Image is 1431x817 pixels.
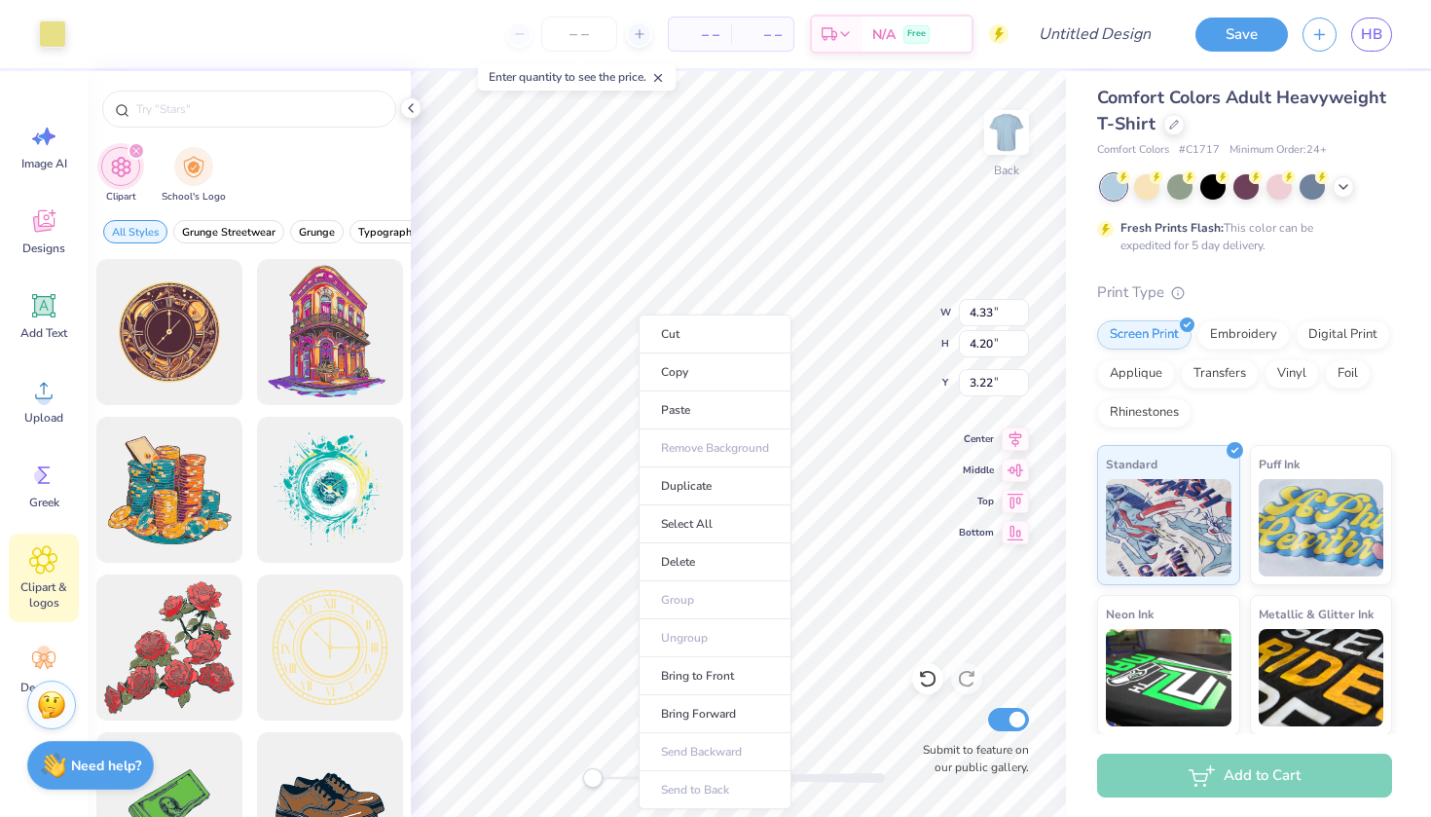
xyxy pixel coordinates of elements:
[1259,454,1300,474] span: Puff Ink
[1296,320,1390,350] div: Digital Print
[959,525,994,540] span: Bottom
[639,353,791,391] li: Copy
[20,680,67,695] span: Decorate
[358,225,418,240] span: Typography
[583,768,603,788] div: Accessibility label
[639,695,791,733] li: Bring Forward
[134,99,384,119] input: Try "Stars"
[1106,479,1231,576] img: Standard
[541,17,617,52] input: – –
[994,162,1019,179] div: Back
[1197,320,1290,350] div: Embroidery
[22,241,65,256] span: Designs
[639,543,791,581] li: Delete
[1023,15,1166,54] input: Untitled Design
[639,391,791,429] li: Paste
[71,757,141,775] strong: Need help?
[1097,398,1192,427] div: Rhinestones
[1325,359,1371,389] div: Foil
[1106,629,1231,726] img: Neon Ink
[639,467,791,505] li: Duplicate
[872,24,896,45] span: N/A
[1097,142,1169,159] span: Comfort Colors
[743,24,782,45] span: – –
[1229,142,1327,159] span: Minimum Order: 24 +
[639,315,791,353] li: Cut
[987,113,1026,152] img: Back
[1265,359,1319,389] div: Vinyl
[1097,281,1392,304] div: Print Type
[1351,18,1392,52] a: HB
[1120,219,1360,254] div: This color can be expedited for 5 day delivery.
[21,156,67,171] span: Image AI
[101,147,140,204] button: filter button
[1106,604,1154,624] span: Neon Ink
[478,63,676,91] div: Enter quantity to see the price.
[639,505,791,543] li: Select All
[162,190,226,204] span: School's Logo
[912,741,1029,776] label: Submit to feature on our public gallery.
[173,220,284,243] button: filter button
[183,156,204,178] img: School's Logo Image
[29,495,59,510] span: Greek
[20,325,67,341] span: Add Text
[680,24,719,45] span: – –
[349,220,426,243] button: filter button
[1179,142,1220,159] span: # C1717
[1259,629,1384,726] img: Metallic & Glitter Ink
[1361,23,1382,46] span: HB
[162,147,226,204] button: filter button
[110,156,132,178] img: Clipart Image
[1120,220,1224,236] strong: Fresh Prints Flash:
[299,225,335,240] span: Grunge
[1259,479,1384,576] img: Puff Ink
[182,225,275,240] span: Grunge Streetwear
[639,657,791,695] li: Bring to Front
[1195,18,1288,52] button: Save
[1259,604,1374,624] span: Metallic & Glitter Ink
[1097,320,1192,350] div: Screen Print
[112,225,159,240] span: All Styles
[101,147,140,204] div: filter for Clipart
[959,463,994,478] span: Middle
[103,220,167,243] button: filter button
[1181,359,1259,389] div: Transfers
[1106,454,1157,474] span: Standard
[907,27,926,41] span: Free
[290,220,344,243] button: filter button
[959,431,994,447] span: Center
[162,147,226,204] div: filter for School's Logo
[24,410,63,426] span: Upload
[12,579,76,611] span: Clipart & logos
[959,494,994,509] span: Top
[1097,86,1386,135] span: Comfort Colors Adult Heavyweight T-Shirt
[1097,359,1175,389] div: Applique
[106,190,136,204] span: Clipart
